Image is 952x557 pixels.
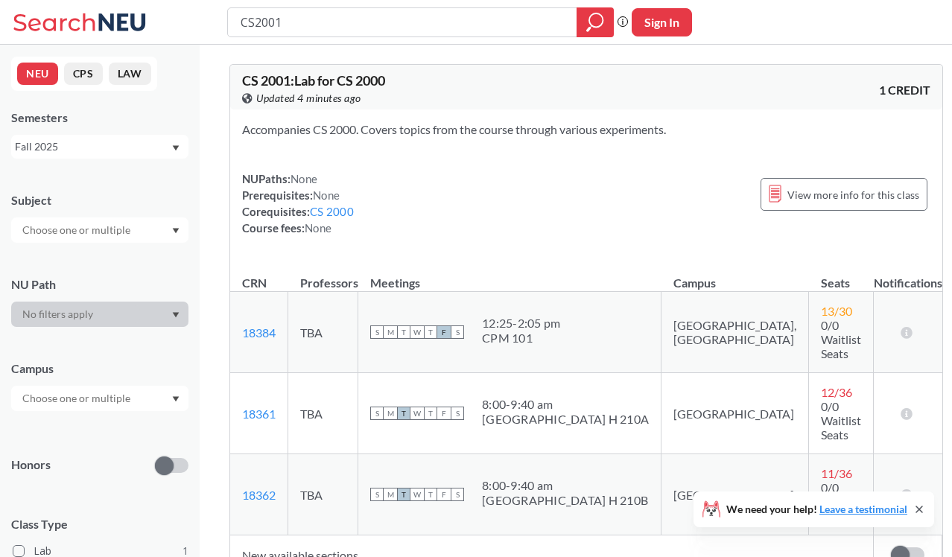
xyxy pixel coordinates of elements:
[11,360,188,377] div: Campus
[809,260,874,292] th: Seats
[410,407,424,420] span: W
[787,185,919,204] span: View more info for this class
[242,275,267,291] div: CRN
[410,488,424,501] span: W
[242,407,276,421] a: 18361
[821,480,861,523] span: 0/0 Waitlist Seats
[437,407,451,420] span: F
[358,260,661,292] th: Meetings
[291,172,317,185] span: None
[172,228,180,234] svg: Dropdown arrow
[726,504,907,515] span: We need your help!
[821,399,861,442] span: 0/0 Waitlist Seats
[482,316,560,331] div: 12:25 - 2:05 pm
[370,407,384,420] span: S
[172,312,180,318] svg: Dropdown arrow
[397,325,410,339] span: T
[397,488,410,501] span: T
[242,325,276,340] a: 18384
[482,412,649,427] div: [GEOGRAPHIC_DATA] H 210A
[384,407,397,420] span: M
[821,304,852,318] span: 13 / 30
[661,373,809,454] td: [GEOGRAPHIC_DATA]
[586,12,604,33] svg: magnifying glass
[239,10,566,35] input: Class, professor, course number, "phrase"
[15,389,140,407] input: Choose one or multiple
[11,456,51,474] p: Honors
[874,260,942,292] th: Notifications
[451,488,464,501] span: S
[109,63,151,85] button: LAW
[172,396,180,402] svg: Dropdown arrow
[313,188,340,202] span: None
[424,407,437,420] span: T
[288,454,358,535] td: TBA
[482,397,649,412] div: 8:00 - 9:40 am
[288,292,358,373] td: TBA
[437,325,451,339] span: F
[11,192,188,209] div: Subject
[819,503,907,515] a: Leave a testimonial
[305,221,331,235] span: None
[11,109,188,126] div: Semesters
[242,488,276,502] a: 18362
[64,63,103,85] button: CPS
[11,276,188,293] div: NU Path
[482,331,560,346] div: CPM 101
[451,325,464,339] span: S
[410,325,424,339] span: W
[17,63,58,85] button: NEU
[242,72,385,89] span: CS 2001 : Lab for CS 2000
[661,260,809,292] th: Campus
[11,516,188,532] span: Class Type
[370,488,384,501] span: S
[482,478,648,493] div: 8:00 - 9:40 am
[384,488,397,501] span: M
[310,205,354,218] a: CS 2000
[15,139,171,155] div: Fall 2025
[370,325,384,339] span: S
[256,90,361,106] span: Updated 4 minutes ago
[821,466,852,480] span: 11 / 36
[661,292,809,373] td: [GEOGRAPHIC_DATA], [GEOGRAPHIC_DATA]
[424,488,437,501] span: T
[11,135,188,159] div: Fall 2025Dropdown arrow
[821,385,852,399] span: 12 / 36
[879,82,930,98] span: 1 CREDIT
[424,325,437,339] span: T
[242,171,354,236] div: NUPaths: Prerequisites: Corequisites: Course fees:
[437,488,451,501] span: F
[288,260,358,292] th: Professors
[482,493,648,508] div: [GEOGRAPHIC_DATA] H 210B
[577,7,614,37] div: magnifying glass
[288,373,358,454] td: TBA
[661,454,809,535] td: [GEOGRAPHIC_DATA]
[397,407,410,420] span: T
[384,325,397,339] span: M
[632,8,692,36] button: Sign In
[172,145,180,151] svg: Dropdown arrow
[15,221,140,239] input: Choose one or multiple
[11,386,188,411] div: Dropdown arrow
[11,217,188,243] div: Dropdown arrow
[11,302,188,327] div: Dropdown arrow
[451,407,464,420] span: S
[242,121,930,138] section: Accompanies CS 2000. Covers topics from the course through various experiments.
[821,318,861,360] span: 0/0 Waitlist Seats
